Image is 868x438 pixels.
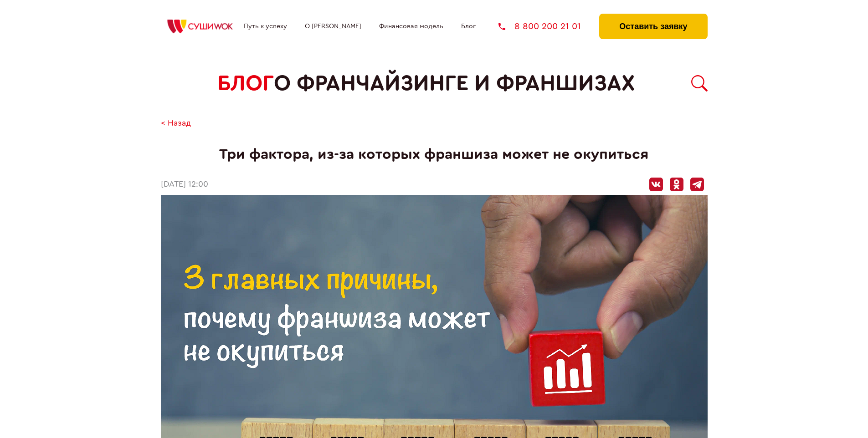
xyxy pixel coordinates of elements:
span: 8 800 200 21 01 [514,22,581,31]
a: 8 800 200 21 01 [498,22,581,31]
time: [DATE] 12:00 [161,180,208,189]
button: Оставить заявку [599,14,707,39]
a: < Назад [161,119,191,128]
a: О [PERSON_NAME] [305,23,361,30]
a: Финансовая модель [379,23,443,30]
a: Путь к успеху [244,23,287,30]
span: БЛОГ [217,71,274,96]
h1: Три фактора, из-за которых франшиза может не окупиться [161,146,708,163]
a: Блог [461,23,476,30]
span: о франчайзинге и франшизах [274,71,635,96]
